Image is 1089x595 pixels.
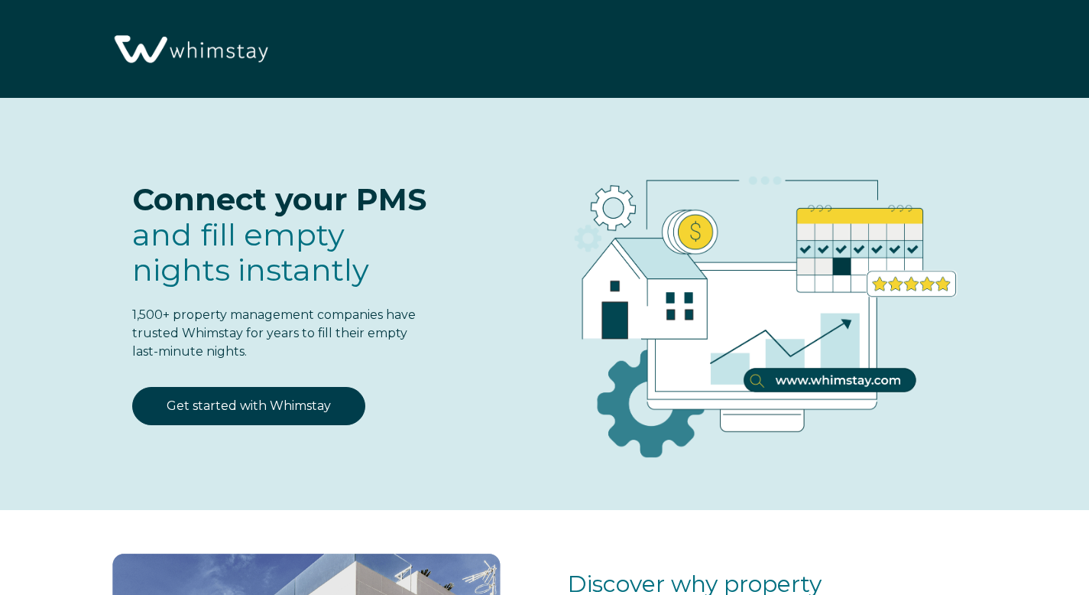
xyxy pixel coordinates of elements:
[132,216,369,288] span: fill empty nights instantly
[132,307,416,359] span: 1,500+ property management companies have trusted Whimstay for years to fill their empty last-min...
[132,216,369,288] span: and
[132,180,426,218] span: Connect your PMS
[107,8,273,93] img: Whimstay Logo-02 1
[488,128,1026,482] img: RBO Ilustrations-03
[132,387,365,425] a: Get started with Whimstay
